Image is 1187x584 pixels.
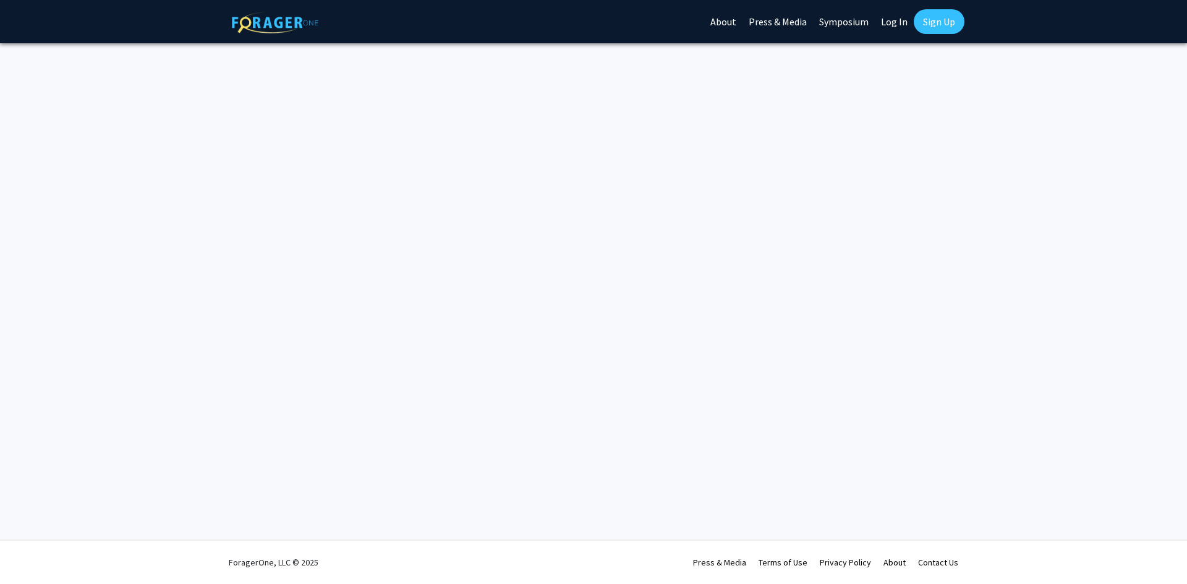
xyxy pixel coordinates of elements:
[883,557,906,568] a: About
[914,9,964,34] a: Sign Up
[232,12,318,33] img: ForagerOne Logo
[693,557,746,568] a: Press & Media
[820,557,871,568] a: Privacy Policy
[759,557,807,568] a: Terms of Use
[918,557,958,568] a: Contact Us
[229,541,318,584] div: ForagerOne, LLC © 2025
